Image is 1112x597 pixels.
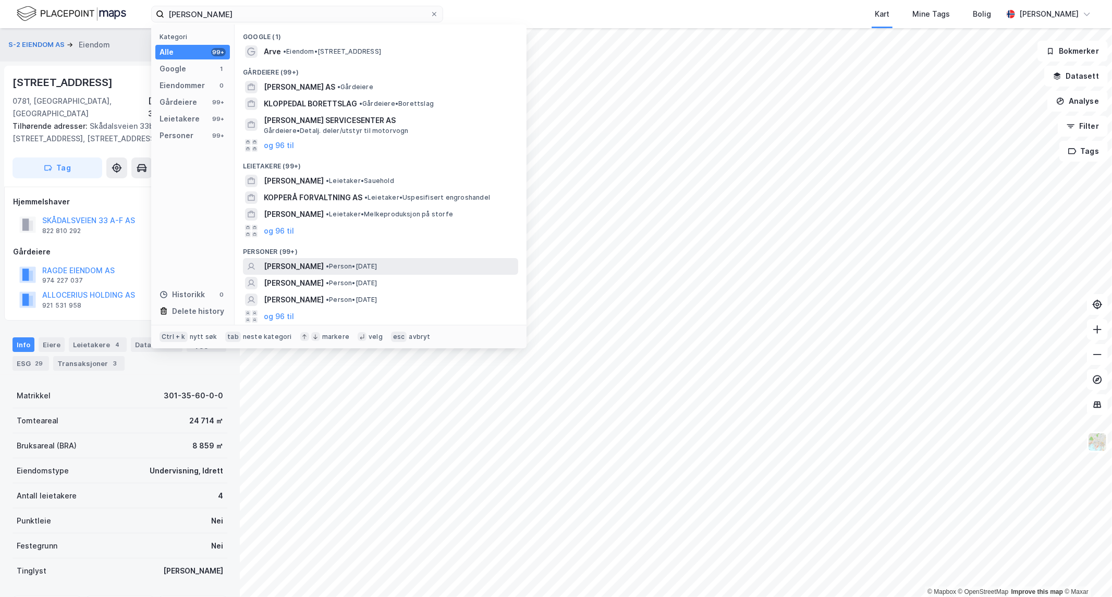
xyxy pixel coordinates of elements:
a: Mapbox [927,588,956,595]
div: Leietakere [160,113,200,125]
span: Leietaker • Sauehold [326,177,394,185]
div: 29 [33,358,45,369]
div: Personer (99+) [235,239,527,258]
span: • [326,296,329,303]
div: [GEOGRAPHIC_DATA], 35/60 [148,95,227,120]
div: Nei [211,515,223,527]
div: 0781, [GEOGRAPHIC_DATA], [GEOGRAPHIC_DATA] [13,95,148,120]
button: Tags [1059,141,1108,162]
div: Undervisning, Idrett [150,465,223,477]
div: Historikk [160,288,205,301]
div: Kategori [160,33,230,41]
a: OpenStreetMap [958,588,1009,595]
div: Eiere [39,337,65,352]
span: • [283,47,286,55]
span: Gårdeiere • Borettslag [359,100,434,108]
div: Bruksareal (BRA) [17,440,77,452]
span: • [326,262,329,270]
span: • [326,279,329,287]
div: Delete history [172,305,224,318]
span: [PERSON_NAME] [264,260,324,273]
div: Hjemmelshaver [13,196,227,208]
span: Person • [DATE] [326,296,377,304]
span: [PERSON_NAME] [264,277,324,289]
a: Improve this map [1011,588,1063,595]
span: [PERSON_NAME] [264,294,324,306]
div: Leietakere [69,337,127,352]
div: 99+ [211,98,226,106]
span: KOPPERÅ FORVALTNING AS [264,191,362,204]
button: Tag [13,157,102,178]
div: Matrikkel [17,389,51,402]
div: 0 [217,290,226,299]
button: og 96 til [264,310,294,323]
div: 24 714 ㎡ [189,415,223,427]
span: Gårdeiere • Detalj. deler/utstyr til motorvogn [264,127,409,135]
div: 4 [112,339,123,350]
div: 1 [217,65,226,73]
div: Personer [160,129,193,142]
div: Datasett [131,337,182,352]
div: Bolig [973,8,991,20]
div: 99+ [211,115,226,123]
span: Leietaker • Melkeproduksjon på storfe [326,210,453,218]
div: [PERSON_NAME] [1019,8,1079,20]
div: Google [160,63,186,75]
iframe: Chat Widget [1060,547,1112,597]
button: og 96 til [264,139,294,152]
span: • [326,210,329,218]
div: 301-35-60-0-0 [164,389,223,402]
div: Tomteareal [17,415,58,427]
img: Z [1087,432,1107,452]
div: velg [369,333,383,341]
span: [PERSON_NAME] [264,175,324,187]
div: [PERSON_NAME] [163,565,223,577]
div: tab [225,332,241,342]
div: 3 [110,358,120,369]
div: Gårdeiere [160,96,197,108]
span: [PERSON_NAME] [264,208,324,221]
button: og 96 til [264,225,294,237]
span: Person • [DATE] [326,279,377,287]
div: Antall leietakere [17,490,77,502]
button: Bokmerker [1037,41,1108,62]
img: logo.f888ab2527a4732fd821a326f86c7f29.svg [17,5,126,23]
div: Tinglyst [17,565,46,577]
button: Datasett [1044,66,1108,87]
span: Tilhørende adresser: [13,121,90,130]
button: Analyse [1047,91,1108,112]
div: Eiendomstype [17,465,69,477]
div: 8 859 ㎡ [192,440,223,452]
div: neste kategori [243,333,292,341]
span: Eiendom • [STREET_ADDRESS] [283,47,381,56]
span: • [326,177,329,185]
div: esc [391,332,407,342]
button: S-2 EIENDOM AS [8,40,67,50]
div: Eiendommer [160,79,205,92]
div: Punktleie [17,515,51,527]
div: markere [322,333,349,341]
div: Festegrunn [17,540,57,552]
div: Skådalsveien 33b, [STREET_ADDRESS], [STREET_ADDRESS] [13,120,219,145]
div: 974 227 037 [42,276,83,285]
span: Arve [264,45,281,58]
span: Gårdeiere [337,83,373,91]
div: Eiendom [79,39,110,51]
span: • [359,100,362,107]
div: Nei [211,540,223,552]
div: 921 531 958 [42,301,81,310]
span: • [337,83,340,91]
div: nytt søk [190,333,217,341]
div: Gårdeiere (99+) [235,60,527,79]
span: • [364,193,368,201]
span: Leietaker • Uspesifisert engroshandel [364,193,490,202]
div: Gårdeiere [13,246,227,258]
div: 0 [217,81,226,90]
div: Transaksjoner [53,356,125,371]
button: Filter [1058,116,1108,137]
div: Kontrollprogram for chat [1060,547,1112,597]
div: [STREET_ADDRESS] [13,74,115,91]
div: 822 810 292 [42,227,81,235]
div: ESG [13,356,49,371]
input: Søk på adresse, matrikkel, gårdeiere, leietakere eller personer [164,6,430,22]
